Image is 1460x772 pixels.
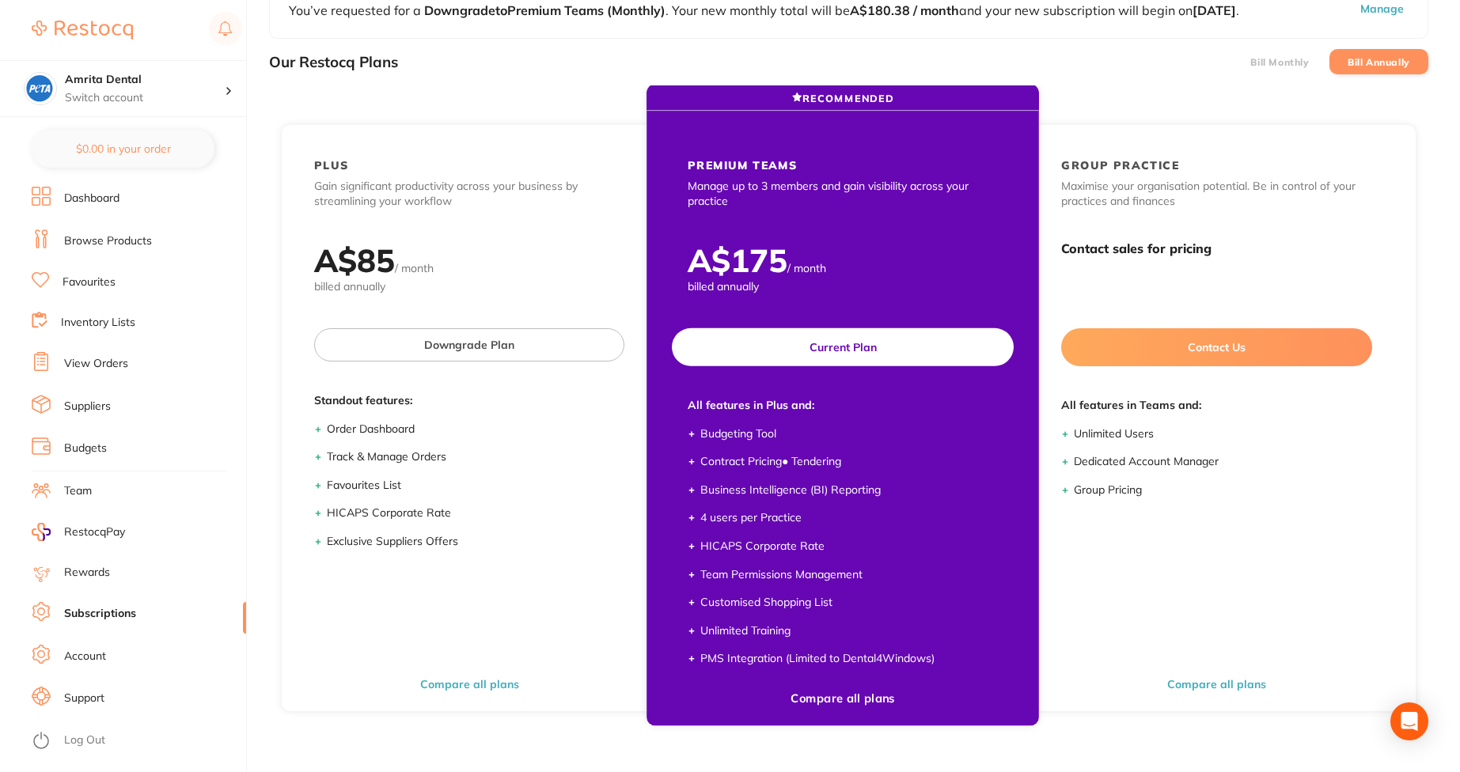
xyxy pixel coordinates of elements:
[327,505,624,521] li: HICAPS Corporate Rate
[32,523,51,541] img: RestocqPay
[700,566,998,582] li: Team Permissions Management
[327,422,624,437] li: Order Dashboard
[1390,702,1428,740] div: Open Intercom Messenger
[65,90,225,106] p: Switch account
[1061,398,1371,414] span: All features in Teams and:
[850,2,959,18] b: A$180.38 / month
[61,315,135,331] a: Inventory Lists
[32,12,133,48] a: Restocq Logo
[64,565,110,581] a: Rewards
[688,158,797,172] h2: PREMIUM TEAMS
[700,482,998,498] li: Business Intelligence (BI) Reporting
[63,274,116,290] a: Favourites
[1348,57,1410,68] label: Bill Annually
[688,279,998,295] span: billed annually
[688,398,998,414] span: All features in Plus and:
[314,158,349,172] h2: PLUS
[314,179,624,210] p: Gain significant productivity across your business by streamlining your workflow
[327,478,624,494] li: Favourites List
[786,691,900,706] button: Compare all plans
[32,21,133,40] img: Restocq Logo
[289,2,1266,19] p: You’ve requested for a . Your new monthly total will be and your new subscription will begin on .
[700,454,998,470] li: Contract Pricing ● Tendering
[792,92,893,104] span: RECOMMENDED
[314,279,624,295] span: billed annually
[700,539,998,554] li: HICAPS Corporate Rate
[64,649,106,664] a: Account
[314,393,624,409] span: Standout features:
[1266,2,1409,19] button: Manage
[64,191,119,206] a: Dashboard
[1074,426,1371,442] li: Unlimited Users
[688,240,787,280] h2: A$ 175
[1074,454,1371,470] li: Dedicated Account Manager
[688,179,998,210] p: Manage up to 3 members and gain visibility across your practice
[64,483,92,499] a: Team
[65,72,225,88] h4: Amrita Dental
[1162,677,1271,691] button: Compare all plans
[64,233,152,249] a: Browse Products
[1061,158,1179,172] h2: GROUP PRACTICE
[64,441,107,456] a: Budgets
[395,261,434,275] span: / month
[64,606,136,622] a: Subscriptions
[25,73,56,104] img: Amrita Dental
[421,2,666,18] b: Downgrade to Premium Teams (Monthly)
[700,651,998,667] li: PMS Integration (Limited to Dental4Windows)
[327,534,624,550] li: Exclusive Suppliers Offers
[314,240,395,280] h2: A$ 85
[327,449,624,465] li: Track & Manage Orders
[1074,482,1371,498] li: Group Pricing
[1250,57,1309,68] label: Bill Monthly
[672,328,1014,366] button: Current Plan
[415,677,524,691] button: Compare all plans
[1061,328,1371,366] button: Contact Us
[269,54,398,71] h3: Our Restocq Plans
[1061,179,1371,210] p: Maximise your organisation potential. Be in control of your practices and finances
[700,595,998,611] li: Customised Shopping List
[64,732,105,748] a: Log Out
[32,130,214,168] button: $0.00 in your order
[32,728,241,754] button: Log Out
[700,426,998,441] li: Budgeting Tool
[314,328,624,361] button: Downgrade Plan
[700,623,998,639] li: Unlimited Training
[32,523,125,541] a: RestocqPay
[64,691,104,706] a: Support
[1061,241,1371,256] h3: Contact sales for pricing
[1193,2,1236,18] b: [DATE]
[64,399,111,414] a: Suppliers
[64,524,125,540] span: RestocqPay
[700,510,998,526] li: 4 users per Practice
[787,261,826,275] span: / month
[64,356,128,372] a: View Orders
